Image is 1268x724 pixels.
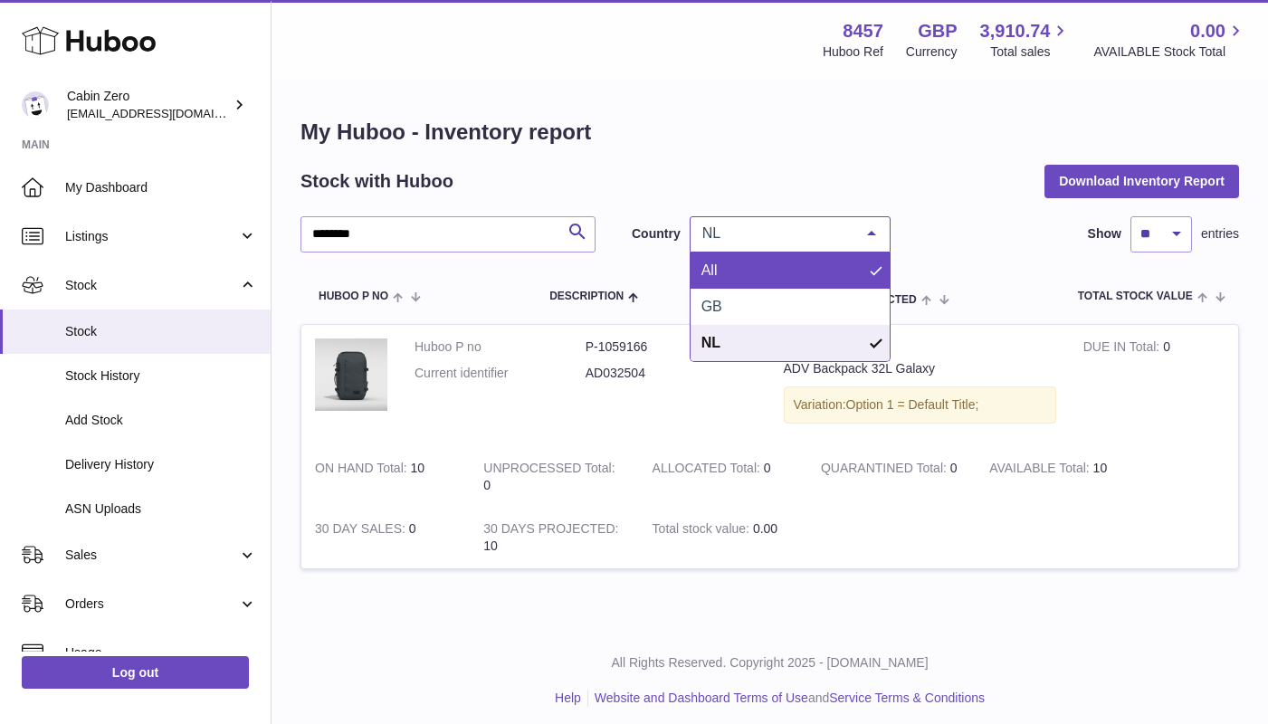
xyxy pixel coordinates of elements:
div: ADV Backpack 32L Galaxy [784,360,1056,377]
strong: 30 DAY SALES [315,521,409,540]
dt: Current identifier [415,365,586,382]
span: entries [1201,225,1239,243]
div: Cabin Zero [67,88,230,122]
strong: AVAILABLE Total [989,461,1092,480]
span: NL [698,224,853,243]
strong: DUE IN Total [1083,339,1163,358]
img: debbychu@cabinzero.com [22,91,49,119]
span: GB [701,299,722,314]
span: Option 1 = Default Title; [846,397,979,412]
span: Stock [65,323,257,340]
span: Huboo P no [319,291,388,302]
h1: My Huboo - Inventory report [300,118,1239,147]
div: Currency [906,43,958,61]
td: 10 [301,446,470,508]
a: Service Terms & Conditions [829,691,985,705]
strong: ALLOCATED Total [653,461,764,480]
span: Listings [65,228,238,245]
span: [EMAIL_ADDRESS][DOMAIN_NAME] [67,106,266,120]
a: 3,910.74 Total sales [980,19,1072,61]
span: Total stock value [1078,291,1193,302]
p: All Rights Reserved. Copyright 2025 - [DOMAIN_NAME] [286,654,1254,672]
label: Country [632,225,681,243]
dd: AD032504 [586,365,757,382]
td: 10 [470,507,638,568]
dt: Huboo P no [415,338,586,356]
span: Usage [65,644,257,662]
span: Stock History [65,367,257,385]
span: Delivery History [65,456,257,473]
div: Huboo Ref [823,43,883,61]
a: Log out [22,656,249,689]
strong: 8457 [843,19,883,43]
span: ASN Uploads [65,500,257,518]
span: My Dashboard [65,179,257,196]
td: 0 [1070,325,1238,446]
span: 0 [950,461,958,475]
li: and [588,690,985,707]
h2: Stock with Huboo [300,169,453,194]
a: Website and Dashboard Terms of Use [595,691,808,705]
span: Total sales [990,43,1071,61]
label: Show [1088,225,1121,243]
span: AVAILABLE Stock Total [1093,43,1246,61]
img: product image [315,338,387,411]
span: 3,910.74 [980,19,1051,43]
td: 10 [976,446,1144,508]
strong: Description [784,338,1056,360]
a: Help [555,691,581,705]
strong: 30 DAYS PROJECTED [483,521,618,540]
span: Description [549,291,624,302]
strong: QUARANTINED Total [821,461,950,480]
strong: Total stock value [653,521,753,540]
div: Variation: [784,386,1056,424]
span: Sales [65,547,238,564]
strong: ON HAND Total [315,461,411,480]
button: Download Inventory Report [1044,165,1239,197]
span: Orders [65,595,238,613]
td: 0 [639,446,807,508]
span: All [701,262,718,278]
dd: P-1059166 [586,338,757,356]
td: 0 [301,507,470,568]
span: Stock [65,277,238,294]
span: 0.00 [753,521,777,536]
a: 0.00 AVAILABLE Stock Total [1093,19,1246,61]
span: Add Stock [65,412,257,429]
td: 0 [470,446,638,508]
span: NL [701,335,720,350]
strong: GBP [918,19,957,43]
span: 0.00 [1190,19,1225,43]
strong: UNPROCESSED Total [483,461,615,480]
